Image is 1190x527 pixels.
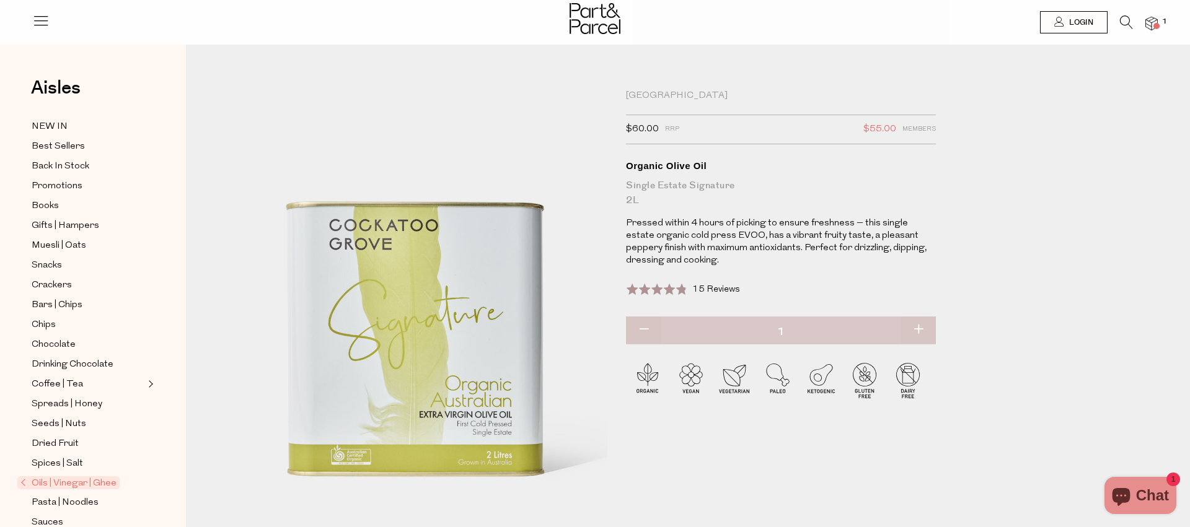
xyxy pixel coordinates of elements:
img: P_P-ICONS-Live_Bec_V11_Vegan.svg [669,359,713,402]
img: P_P-ICONS-Live_Bec_V11_Vegetarian.svg [713,359,756,402]
a: Login [1040,11,1108,33]
span: Best Sellers [32,139,85,154]
a: Dried Fruit [32,436,144,451]
span: Back In Stock [32,159,89,174]
span: Muesli | Oats [32,238,86,253]
a: Bars | Chips [32,297,144,313]
inbox-online-store-chat: Shopify online store chat [1101,477,1180,517]
span: Books [32,199,59,214]
div: Single Estate Signature 2L [626,178,936,208]
img: P_P-ICONS-Live_Bec_V11_Dairy_Free.svg [886,359,930,402]
a: Spices | Salt [32,456,144,471]
span: Members [902,121,936,137]
a: Muesli | Oats [32,238,144,253]
p: Pressed within 4 hours of picking to ensure freshness – this single estate organic cold press EVO... [626,217,936,267]
span: Spreads | Honey [32,397,102,412]
span: Bars | Chips [32,298,82,313]
img: P_P-ICONS-Live_Bec_V11_Paleo.svg [756,359,800,402]
span: Oils | Vinegar | Ghee [17,476,120,489]
a: Drinking Chocolate [32,357,144,372]
span: Chips [32,318,56,333]
img: P_P-ICONS-Live_Bec_V11_Gluten_Free.svg [843,359,886,402]
img: P_P-ICONS-Live_Bec_V11_Ketogenic.svg [800,359,843,402]
a: 1 [1145,17,1158,30]
span: RRP [665,121,679,137]
span: NEW IN [32,120,68,134]
span: $60.00 [626,121,659,137]
span: Seeds | Nuts [32,417,86,432]
img: P_P-ICONS-Live_Bec_V11_Organic.svg [626,359,669,402]
div: Organic Olive Oil [626,160,936,172]
span: 1 [1159,16,1170,27]
span: Login [1066,17,1093,28]
a: NEW IN [32,119,144,134]
button: Expand/Collapse Coffee | Tea [145,377,154,391]
a: Seeds | Nuts [32,416,144,432]
span: Dried Fruit [32,437,79,451]
a: Promotions [32,178,144,194]
a: Oils | Vinegar | Ghee [20,476,144,490]
span: Gifts | Hampers [32,219,99,233]
span: Drinking Chocolate [32,357,113,372]
a: Snacks [32,258,144,273]
span: Crackers [32,278,72,293]
span: Chocolate [32,338,76,352]
img: Part&Parcel [570,3,620,34]
span: Spices | Salt [32,456,83,471]
a: Pasta | Noodles [32,495,144,510]
a: Coffee | Tea [32,377,144,392]
a: Chips [32,317,144,333]
span: 15 Reviews [692,285,740,294]
a: Crackers [32,277,144,293]
a: Books [32,198,144,214]
a: Spreads | Honey [32,396,144,412]
span: Pasta | Noodles [32,495,99,510]
a: Gifts | Hampers [32,218,144,233]
input: QTY Organic Olive Oil [626,316,936,347]
span: $55.00 [863,121,896,137]
a: Chocolate [32,337,144,352]
a: Back In Stock [32,159,144,174]
span: Coffee | Tea [32,377,83,392]
div: [GEOGRAPHIC_DATA] [626,90,936,102]
span: Aisles [31,74,81,102]
a: Best Sellers [32,139,144,154]
span: Snacks [32,258,62,273]
a: Aisles [31,79,81,110]
span: Promotions [32,179,82,194]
